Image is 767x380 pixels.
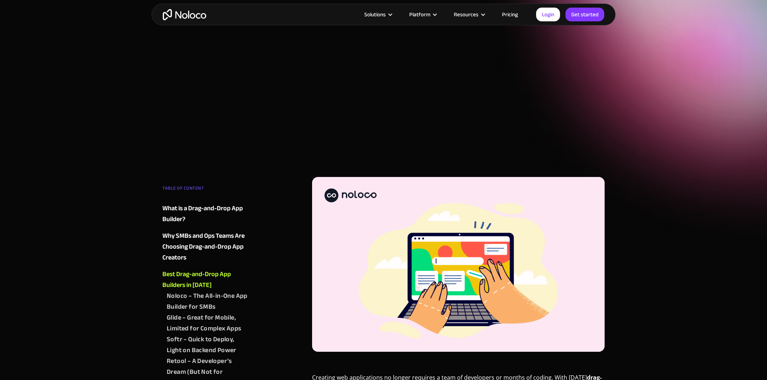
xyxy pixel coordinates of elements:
a: Best Drag-and-Drop App Builders in [DATE] [162,269,250,291]
div: Solutions [364,10,386,19]
a: Pricing [493,10,527,19]
div: Platform [400,10,445,19]
a: Get started [565,8,604,21]
p: ‍ [312,355,605,370]
div: TABLE OF CONTENT [162,183,250,197]
a: Noloco – The All-in-One App Builder for SMBs [167,291,250,312]
a: Glide – Great for Mobile, Limited for Complex Apps [167,312,250,334]
a: Login [536,8,560,21]
a: home [163,9,206,20]
div: Platform [409,10,430,19]
div: Resources [445,10,493,19]
a: What is a Drag-and-Drop App Builder? [162,203,250,225]
a: Why SMBs and Ops Teams Are Choosing Drag-and-Drop App Creators [162,231,250,263]
div: Solutions [355,10,400,19]
div: Resources [454,10,478,19]
a: Softr – Quick to Deploy, Light on Backend Power [167,334,250,356]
